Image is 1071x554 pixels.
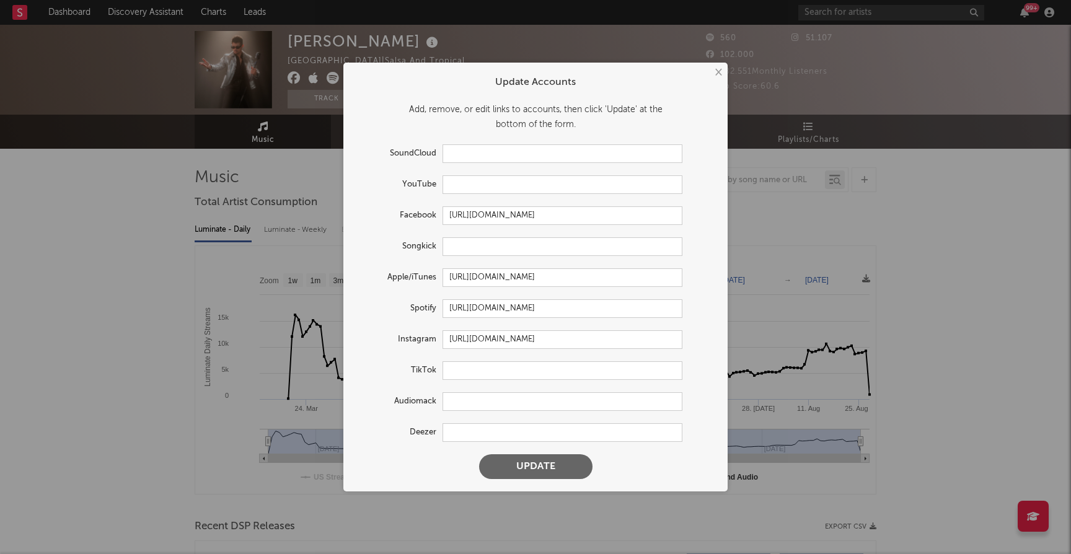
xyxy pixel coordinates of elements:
[356,75,715,90] div: Update Accounts
[356,425,443,440] label: Deezer
[356,301,443,316] label: Spotify
[356,208,443,223] label: Facebook
[356,394,443,409] label: Audiomack
[356,332,443,347] label: Instagram
[356,102,715,132] div: Add, remove, or edit links to accounts, then click 'Update' at the bottom of the form.
[356,146,443,161] label: SoundCloud
[356,239,443,254] label: Songkick
[479,454,593,479] button: Update
[356,363,443,378] label: TikTok
[711,66,725,79] button: ×
[356,177,443,192] label: YouTube
[356,270,443,285] label: Apple/iTunes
